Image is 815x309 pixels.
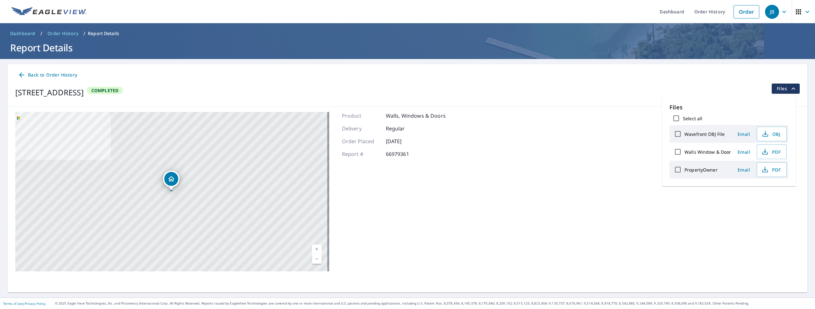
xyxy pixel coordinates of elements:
[8,41,807,54] h1: Report Details
[15,69,80,81] a: Back to Order History
[734,129,754,139] button: Email
[684,149,731,155] label: Walls Window & Door
[312,245,322,254] a: Current Level 17, Zoom In
[163,171,180,190] div: Dropped pin, building 1, Residential property, 416 Hickory Ave Middletown, OH 45044
[736,149,752,155] span: Email
[684,167,718,173] label: PropertyOwner
[45,28,81,39] a: Order History
[8,28,807,39] nav: breadcrumb
[3,302,46,305] p: |
[342,150,380,158] p: Report #
[761,130,781,138] span: OBJ
[3,301,23,306] a: Terms of Use
[761,148,781,156] span: PDF
[18,71,77,79] span: Back to Order History
[736,131,752,137] span: Email
[761,166,781,173] span: PDF
[386,112,446,120] p: Walls, Windows & Doors
[47,30,78,37] span: Order History
[684,131,725,137] label: Wavefront OBJ File
[683,115,702,121] label: Select all
[757,162,787,177] button: PDF
[771,84,800,94] button: filesDropdownBtn-66979361
[765,5,779,19] div: JB
[386,150,424,158] p: 66979361
[11,7,87,17] img: EV Logo
[342,125,380,132] p: Delivery
[15,87,84,98] div: [STREET_ADDRESS]
[734,165,754,175] button: Email
[386,125,424,132] p: Regular
[83,30,85,37] li: /
[312,254,322,264] a: Current Level 17, Zoom Out
[55,301,812,306] p: © 2025 Eagle View Technologies, Inc. and Pictometry International Corp. All Rights Reserved. Repo...
[734,147,754,157] button: Email
[40,30,42,37] li: /
[342,137,380,145] p: Order Placed
[8,28,38,39] a: Dashboard
[670,103,788,112] p: Files
[88,87,123,93] span: Completed
[733,5,759,18] a: Order
[10,30,35,37] span: Dashboard
[757,144,787,159] button: PDF
[25,301,46,306] a: Privacy Policy
[342,112,380,120] p: Product
[736,167,752,173] span: Email
[386,137,424,145] p: [DATE]
[88,30,119,37] p: Report Details
[777,85,797,92] span: Files
[757,127,787,141] button: OBJ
